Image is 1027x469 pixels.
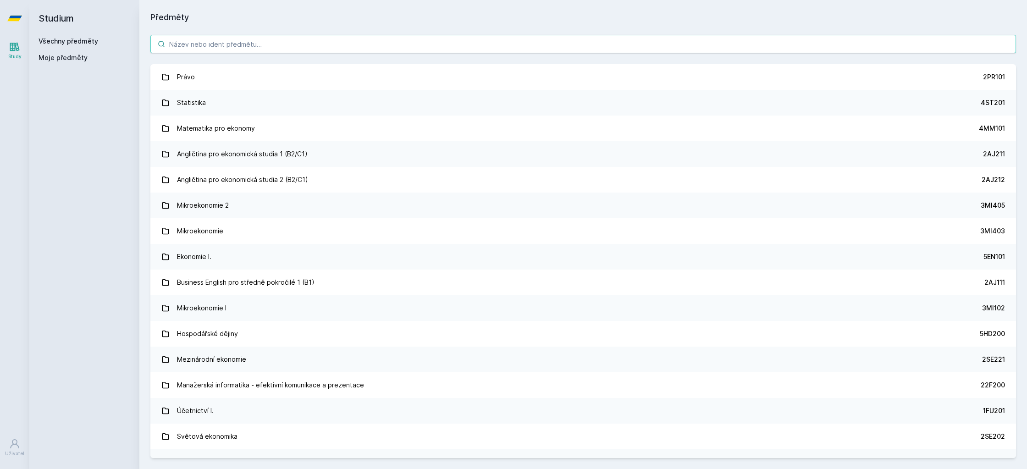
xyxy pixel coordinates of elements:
[177,222,223,240] div: Mikroekonomie
[2,37,28,65] a: Study
[983,252,1005,261] div: 5EN101
[177,145,308,163] div: Angličtina pro ekonomická studia 1 (B2/C1)
[177,350,246,369] div: Mezinárodní ekonomie
[177,94,206,112] div: Statistika
[5,450,24,457] div: Uživatel
[981,432,1005,441] div: 2SE202
[983,149,1005,159] div: 2AJ211
[177,119,255,138] div: Matematika pro ekonomy
[980,226,1005,236] div: 3MI403
[39,53,88,62] span: Moje předměty
[177,171,308,189] div: Angličtina pro ekonomická studia 2 (B2/C1)
[983,406,1005,415] div: 1FU201
[150,167,1016,193] a: Angličtina pro ekonomická studia 2 (B2/C1) 2AJ212
[177,299,226,317] div: Mikroekonomie I
[150,347,1016,372] a: Mezinárodní ekonomie 2SE221
[984,278,1005,287] div: 2AJ111
[150,424,1016,449] a: Světová ekonomika 2SE202
[982,355,1005,364] div: 2SE221
[177,68,195,86] div: Právo
[150,372,1016,398] a: Manažerská informatika - efektivní komunikace a prezentace 22F200
[150,193,1016,218] a: Mikroekonomie 2 3MI405
[980,329,1005,338] div: 5HD200
[983,72,1005,82] div: 2PR101
[177,273,315,292] div: Business English pro středně pokročilé 1 (B1)
[981,381,1005,390] div: 22F200
[150,116,1016,141] a: Matematika pro ekonomy 4MM101
[979,124,1005,133] div: 4MM101
[2,434,28,462] a: Uživatel
[981,201,1005,210] div: 3MI405
[177,376,364,394] div: Manažerská informatika - efektivní komunikace a prezentace
[150,141,1016,167] a: Angličtina pro ekonomická studia 1 (B2/C1) 2AJ211
[150,218,1016,244] a: Mikroekonomie 3MI403
[177,325,238,343] div: Hospodářské dějiny
[150,244,1016,270] a: Ekonomie I. 5EN101
[177,427,237,446] div: Světová ekonomika
[983,458,1005,467] div: 5EN411
[150,270,1016,295] a: Business English pro středně pokročilé 1 (B1) 2AJ111
[150,90,1016,116] a: Statistika 4ST201
[177,402,214,420] div: Účetnictví I.
[150,35,1016,53] input: Název nebo ident předmětu…
[8,53,22,60] div: Study
[150,11,1016,24] h1: Předměty
[981,98,1005,107] div: 4ST201
[177,248,211,266] div: Ekonomie I.
[39,37,98,45] a: Všechny předměty
[982,303,1005,313] div: 3MI102
[150,295,1016,321] a: Mikroekonomie I 3MI102
[177,196,229,215] div: Mikroekonomie 2
[150,398,1016,424] a: Účetnictví I. 1FU201
[150,64,1016,90] a: Právo 2PR101
[150,321,1016,347] a: Hospodářské dějiny 5HD200
[982,175,1005,184] div: 2AJ212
